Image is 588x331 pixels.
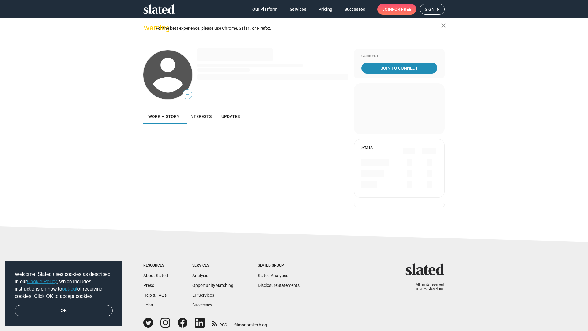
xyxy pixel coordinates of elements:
[363,63,436,74] span: Join To Connect
[314,4,337,15] a: Pricing
[192,302,212,307] a: Successes
[440,22,447,29] mat-icon: close
[425,4,440,14] span: Sign in
[258,283,300,288] a: DisclosureStatements
[143,302,153,307] a: Jobs
[192,293,214,298] a: EP Services
[285,4,311,15] a: Services
[192,263,233,268] div: Services
[221,114,240,119] span: Updates
[143,293,167,298] a: Help & FAQs
[258,273,288,278] a: Slated Analytics
[143,263,168,268] div: Resources
[189,114,212,119] span: Interests
[409,283,445,291] p: All rights reserved. © 2025 Slated, Inc.
[148,114,179,119] span: Work history
[361,63,437,74] a: Join To Connect
[382,4,411,15] span: Join
[377,4,416,15] a: Joinfor free
[234,322,242,327] span: film
[345,4,365,15] span: Successes
[392,4,411,15] span: for free
[15,305,113,317] a: dismiss cookie message
[318,4,332,15] span: Pricing
[156,24,441,32] div: For the best experience, please use Chrome, Safari, or Firefox.
[361,144,373,151] mat-card-title: Stats
[192,283,233,288] a: OpportunityMatching
[252,4,277,15] span: Our Platform
[62,286,77,291] a: opt-out
[192,273,208,278] a: Analysis
[234,317,267,328] a: filmonomics blog
[143,283,154,288] a: Press
[247,4,282,15] a: Our Platform
[183,91,192,99] span: —
[258,263,300,268] div: Slated Group
[143,273,168,278] a: About Slated
[361,54,437,59] div: Connect
[144,24,151,32] mat-icon: warning
[27,279,57,284] a: Cookie Policy
[217,109,245,124] a: Updates
[290,4,306,15] span: Services
[340,4,370,15] a: Successes
[184,109,217,124] a: Interests
[420,4,445,15] a: Sign in
[15,271,113,300] span: Welcome! Slated uses cookies as described in our , which includes instructions on how to of recei...
[5,261,123,326] div: cookieconsent
[212,318,227,328] a: RSS
[143,109,184,124] a: Work history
